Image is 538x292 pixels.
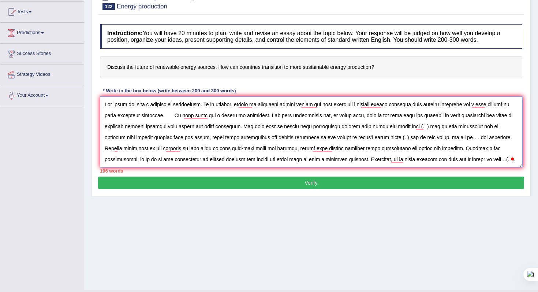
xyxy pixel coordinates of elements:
a: Predictions [0,23,84,41]
div: 196 words [100,167,522,174]
span: 122 [102,3,115,10]
button: Verify [98,177,524,189]
a: Your Account [0,85,84,104]
h4: Discuss the future of renewable energy sources. How can countries transition to more sustainable ... [100,56,522,78]
h4: You will have 20 minutes to plan, write and revise an essay about the topic below. Your response ... [100,24,522,49]
a: Success Stories [0,44,84,62]
div: * Write in the box below (write between 200 and 300 words) [100,88,239,95]
textarea: To enrich screen reader interactions, please activate Accessibility in Grammarly extension settings [100,96,522,167]
a: Tests [0,2,84,20]
a: Strategy Videos [0,64,84,83]
small: Energy production [117,3,167,10]
b: Instructions: [107,30,143,36]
